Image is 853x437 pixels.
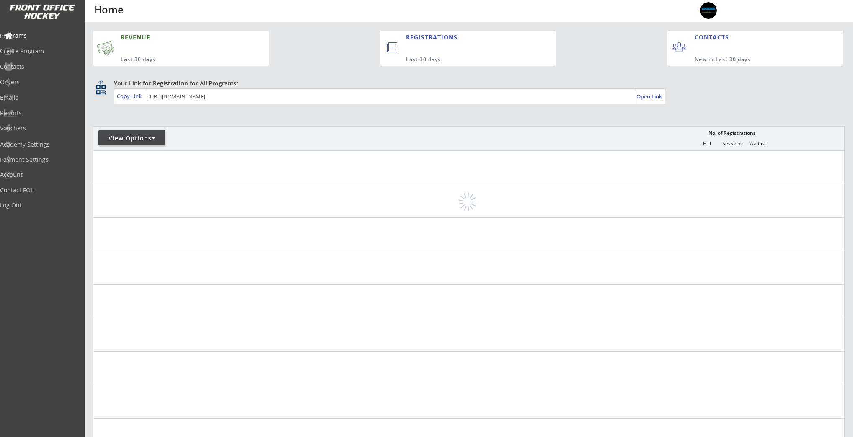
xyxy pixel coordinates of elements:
div: REGISTRATIONS [406,33,517,41]
a: Open Link [636,91,663,102]
div: Last 30 days [121,56,228,63]
div: New in Last 30 days [695,56,804,63]
div: Your Link for Registration for All Programs: [114,79,819,88]
div: Open Link [636,93,663,100]
div: qr [96,79,106,85]
div: View Options [98,134,165,142]
div: REVENUE [121,33,228,41]
div: Full [694,141,719,147]
button: qr_code [95,83,107,96]
div: Waitlist [745,141,770,147]
div: Sessions [720,141,745,147]
div: No. of Registrations [706,130,758,136]
div: CONTACTS [695,33,733,41]
div: Last 30 days [406,56,521,63]
div: Copy Link [117,92,143,100]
